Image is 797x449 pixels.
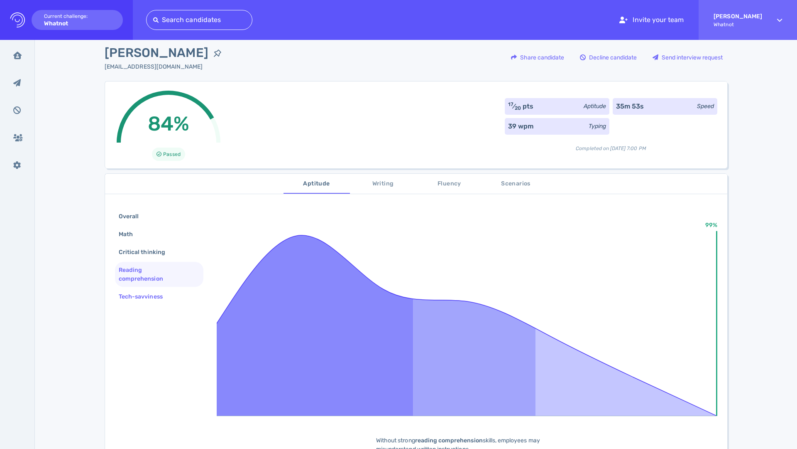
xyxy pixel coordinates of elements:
div: Reading comprehension [117,264,195,285]
button: Send interview request [648,47,727,67]
div: Overall [117,210,149,222]
div: Decline candidate [576,48,641,67]
span: Aptitude [288,179,345,189]
div: Click to copy the email address [105,62,227,71]
div: Speed [697,102,714,111]
strong: [PERSON_NAME] [714,13,762,20]
span: Scenarios [488,179,544,189]
div: Send interview request [648,48,727,67]
div: Tech-savviness [117,291,173,303]
span: [PERSON_NAME] [105,44,208,62]
span: Writing [355,179,411,189]
div: Completed on [DATE] 7:00 PM [505,138,717,152]
button: Decline candidate [575,47,641,67]
div: Critical thinking [117,246,175,258]
span: 84% [148,112,189,136]
text: 99% [705,222,717,229]
div: 35m 53s [616,101,644,111]
span: Whatnot [714,22,762,27]
sub: 20 [515,105,521,111]
div: 39 wpm [508,121,533,131]
div: Typing [589,122,606,131]
sup: 17 [508,101,513,107]
span: Fluency [421,179,478,189]
div: Aptitude [584,102,606,111]
b: reading comprehension [415,437,483,444]
div: Math [117,228,143,240]
div: ⁄ pts [508,101,534,111]
button: Share candidate [506,47,569,67]
span: Passed [163,149,180,159]
div: Share candidate [507,48,568,67]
